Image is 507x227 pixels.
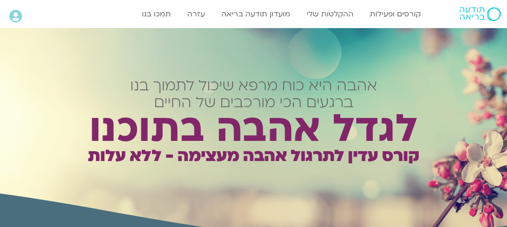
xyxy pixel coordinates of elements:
[183,5,210,23] a: עזרה
[365,5,426,23] a: קורסים ופעילות
[302,5,358,23] a: ההקלטות שלי
[35,77,472,111] h2: אהבה היא כוח מרפא שיכול לתמוך בנו ברגעים הכי מורכבים של החיים
[137,5,176,23] a: תמכו בנו
[460,7,501,21] img: תודעה בריאה
[217,5,295,23] a: מועדון תודעה בריאה
[35,111,472,146] h1: לגדל אהבה בתוכנו
[35,146,472,165] h1: קורס עדין לתרגול אהבה מעצימה - ללא עלות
